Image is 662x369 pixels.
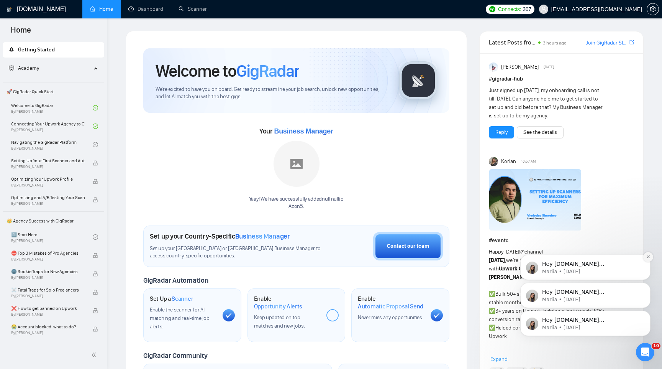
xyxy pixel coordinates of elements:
span: Setting Up Your First Scanner and Auto-Bidder [11,157,85,165]
span: export [629,39,634,45]
span: ⛔ Top 3 Mistakes of Pro Agencies [11,249,85,257]
span: 🚀 GigRadar Quick Start [3,84,103,99]
span: Your [259,127,333,135]
span: GigRadar [236,61,299,81]
span: By [PERSON_NAME] [11,201,85,206]
a: 1️⃣ Start HereBy[PERSON_NAME] [11,229,93,245]
span: Optimizing Your Upwork Profile [11,175,85,183]
span: lock [93,308,98,313]
div: Yaay! We have successfully added null null to [249,196,344,210]
span: check-circle [93,234,98,240]
span: Getting Started [18,46,55,53]
span: check-circle [93,142,98,147]
h1: # events [489,236,634,245]
span: We're excited to have you on board. Get ready to streamline your job search, unlock new opportuni... [156,86,387,100]
a: export [629,39,634,46]
span: Automatic Proposal Send [358,303,423,310]
span: By [PERSON_NAME] [11,312,85,317]
a: Connecting Your Upwork Agency to GigRadarBy[PERSON_NAME] [11,118,93,135]
span: 🌚 Rookie Traps for New Agencies [11,268,85,275]
span: 10:57 AM [521,158,536,165]
a: homeHome [90,6,113,12]
span: Optimizing and A/B Testing Your Scanner for Better Results [11,194,85,201]
span: By [PERSON_NAME] [11,331,85,335]
p: Azon5 . [249,203,344,210]
span: ✅ [489,308,495,314]
button: Contact our team [373,232,443,260]
span: Scanner [172,295,193,303]
img: upwork-logo.png [489,6,495,12]
span: Set up your [GEOGRAPHIC_DATA] or [GEOGRAPHIC_DATA] Business Manager to access country-specific op... [150,245,326,260]
button: See the details [517,126,564,138]
span: Academy [9,65,39,71]
span: 10 [652,343,660,349]
span: By [PERSON_NAME] [11,294,85,298]
span: Business Manager [235,232,290,241]
span: ❌ How to get banned on Upwork [11,305,85,312]
span: lock [93,160,98,166]
img: F09DP4X9C49-Event%20with%20Vlad%20Sharahov.png [489,169,581,231]
span: Enable the scanner for AI matching and real-time job alerts. [150,306,209,330]
span: lock [93,253,98,258]
span: lock [93,271,98,277]
span: Academy [18,65,39,71]
h1: Enable [254,295,321,310]
span: fund-projection-screen [9,65,14,71]
span: user [541,7,546,12]
span: check-circle [93,124,98,129]
span: [DATE] [544,64,554,71]
iframe: Intercom live chat [636,343,654,361]
div: Contact our team [387,242,429,250]
button: setting [647,3,659,15]
img: placeholder.png [274,141,320,187]
span: [PERSON_NAME] [501,63,539,71]
span: Expand [490,356,508,362]
span: GigRadar Community [143,351,208,360]
span: 3 hours ago [543,40,567,46]
h1: Set Up a [150,295,193,303]
strong: [DATE], [489,257,506,264]
span: GigRadar Automation [143,276,208,285]
span: ✅ [489,325,495,331]
h1: # gigradar-hub [489,75,634,83]
a: Join GigRadar Slack Community [586,39,628,47]
img: Korlan [489,157,498,166]
div: Just signed up [DATE], my onboarding call is not till [DATE]. Can anyone help me to get started t... [489,86,605,120]
a: Reply [495,128,508,137]
li: Getting Started [3,42,104,58]
span: Opportunity Alerts [254,303,303,310]
span: check-circle [93,105,98,110]
span: lock [93,179,98,184]
span: 😭 Account blocked: what to do? [11,323,85,331]
button: Reply [489,126,514,138]
span: Korlan [501,157,516,166]
span: Never miss any opportunities. [358,314,423,321]
a: See the details [523,128,557,137]
span: By [PERSON_NAME] [11,165,85,169]
a: Navigating the GigRadar PlatformBy[PERSON_NAME] [11,136,93,153]
span: Connects: [498,5,521,13]
span: Latest Posts from the GigRadar Community [489,38,536,47]
h1: Welcome to [156,61,299,81]
span: lock [93,197,98,203]
span: rocket [9,47,14,52]
span: double-left [91,351,99,359]
a: dashboardDashboard [128,6,163,12]
span: By [PERSON_NAME] [11,257,85,262]
span: Business Manager [274,127,333,135]
span: ☠️ Fatal Traps for Solo Freelancers [11,286,85,294]
span: lock [93,326,98,332]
